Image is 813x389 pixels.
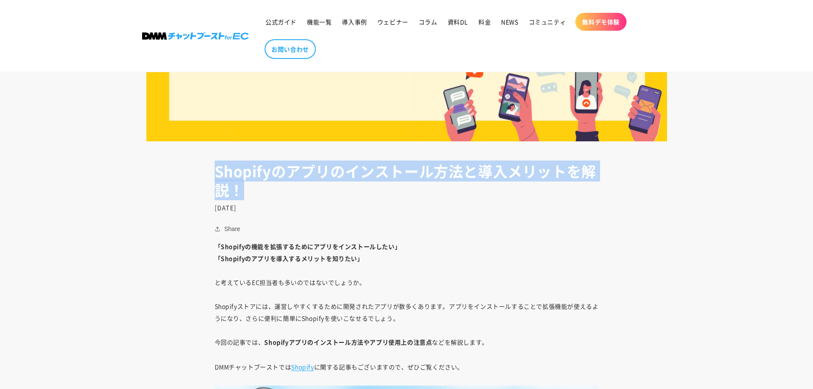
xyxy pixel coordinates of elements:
a: コラム [414,13,443,31]
a: 機能一覧 [302,13,337,31]
time: [DATE] [215,203,237,212]
p: DMMチャットブーストでは に関する記事もございますので、ぜひご覧ください。 [215,361,599,373]
strong: 「Shopifyのアプリを導入するメリットを知りたい」 [215,254,364,263]
span: 公式ガイド [265,18,297,26]
p: と考えているEC担当者も多いのではないでしょうか。 Shopifyストアには、運営しやすくするために開発されたアプリが数多くあります。アプリをインストールすることで拡張機能が使えるようになり、さ... [215,240,599,348]
a: 無料デモ体験 [575,13,627,31]
span: 資料DL [448,18,468,26]
strong: Shopifyアプリのインストール方法やアプリ使用上の注意点 [264,338,432,346]
a: 導入事例 [337,13,372,31]
span: NEWS [501,18,518,26]
span: 料金 [478,18,491,26]
span: 機能一覧 [307,18,332,26]
span: コミュニティ [529,18,566,26]
a: 資料DL [443,13,473,31]
strong: 「Shopifyの機能を拡張するためにアプリをインストールしたい」 [215,242,401,251]
a: ウェビナー [372,13,414,31]
a: 公式ガイド [260,13,302,31]
a: Shopify [291,363,314,371]
a: 料金 [473,13,496,31]
span: 導入事例 [342,18,367,26]
span: お問い合わせ [271,45,309,53]
span: ウェビナー [377,18,408,26]
h1: Shopifyのアプリのインストール方法と導入メリットを解説！ [215,162,599,199]
a: NEWS [496,13,523,31]
img: 株式会社DMM Boost [142,32,249,40]
span: 無料デモ体験 [582,18,620,26]
button: Share [215,224,243,234]
span: コラム [419,18,437,26]
a: お問い合わせ [265,39,316,59]
a: コミュニティ [524,13,571,31]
